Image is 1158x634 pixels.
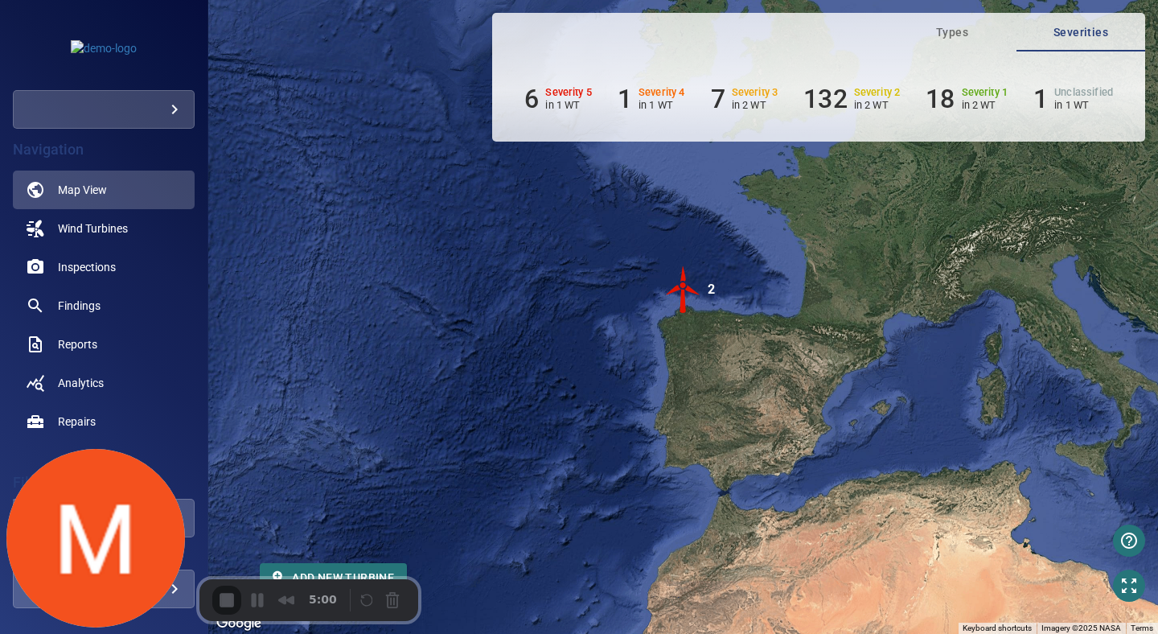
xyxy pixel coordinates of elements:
[1033,84,1048,114] h6: 1
[273,568,394,588] span: Add new turbine
[58,298,101,314] span: Findings
[711,84,725,114] h6: 7
[962,99,1008,111] p: in 2 WT
[854,87,901,98] h6: Severity 2
[1054,87,1113,98] h6: Unclassified
[71,40,137,56] img: demo-logo
[659,266,708,314] img: windFarmIconCat5.svg
[659,266,708,316] gmp-advanced-marker: 2
[545,87,592,98] h6: Severity 5
[58,375,104,391] span: Analytics
[803,84,847,114] h6: 132
[13,209,195,248] a: windturbines noActive
[524,84,539,114] h6: 6
[212,613,265,634] img: Google
[58,259,116,275] span: Inspections
[13,325,195,364] a: reports noActive
[13,90,195,129] div: demo
[962,87,1008,98] h6: Severity 1
[926,84,1008,114] li: Severity 1
[732,87,778,98] h6: Severity 3
[13,171,195,209] a: map active
[732,99,778,111] p: in 2 WT
[1041,624,1121,632] span: Imagery ©2025 NASA
[212,613,265,634] a: Open this area in Google Maps (opens a new window)
[1033,84,1113,114] li: Severity Unclassified
[1131,624,1153,632] a: Terms (opens in new tab)
[58,182,107,198] span: Map View
[13,142,195,158] h4: Navigation
[58,220,128,237] span: Wind Turbines
[58,414,96,430] span: Repairs
[963,623,1032,634] button: Keyboard shortcuts
[58,336,97,352] span: Reports
[13,402,195,441] a: repairs noActive
[708,266,715,314] div: 2
[13,248,195,286] a: inspections noActive
[803,84,900,114] li: Severity 2
[639,99,685,111] p: in 1 WT
[618,84,685,114] li: Severity 4
[1054,99,1113,111] p: in 1 WT
[926,84,955,114] h6: 18
[618,84,632,114] h6: 1
[13,286,195,325] a: findings noActive
[897,23,1007,43] span: Types
[1026,23,1135,43] span: Severities
[260,563,407,593] button: Add new turbine
[545,99,592,111] p: in 1 WT
[13,364,195,402] a: analytics noActive
[639,87,685,98] h6: Severity 4
[854,99,901,111] p: in 2 WT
